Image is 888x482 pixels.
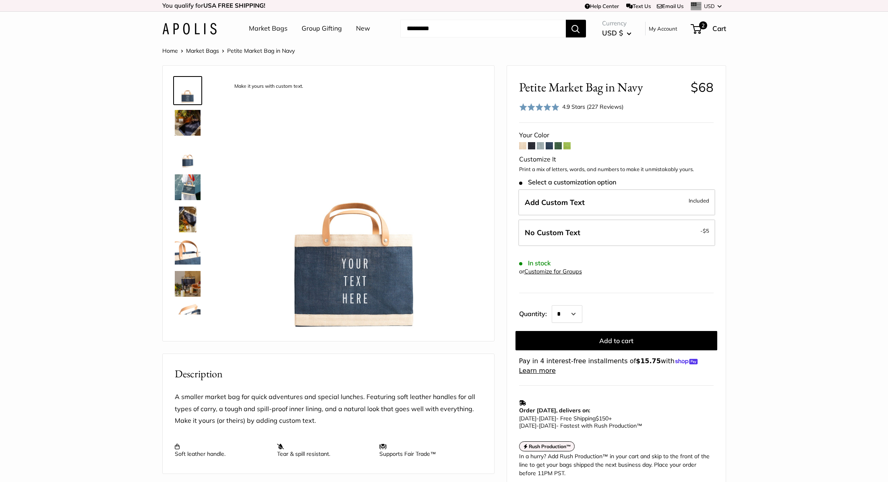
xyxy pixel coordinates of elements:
a: Help Center [585,3,619,9]
label: Leave Blank [518,219,715,246]
p: Supports Fair Trade™ [379,443,474,457]
img: Petite Market Bag in Navy [175,142,201,168]
span: Currency [602,18,631,29]
p: Tear & spill resistant. [277,443,371,457]
span: [DATE] [519,415,536,422]
a: Email Us [657,3,683,9]
img: description_Super soft and durable leather handles. [175,239,201,265]
div: Customize It [519,153,714,165]
a: New [356,23,370,35]
a: Text Us [626,3,651,9]
input: Search... [400,20,566,37]
p: Print a mix of letters, words, and numbers to make it unmistakably yours. [519,165,714,174]
img: description_Make it yours with custom text. [227,78,482,333]
span: $150 [596,415,609,422]
span: USD $ [602,29,623,37]
span: - [700,226,709,236]
span: $68 [691,79,714,95]
img: Petite Market Bag in Navy [175,207,201,232]
a: description_Make it yours with custom text. [173,76,202,105]
span: No Custom Text [525,228,580,237]
img: Petite Market Bag in Navy [175,271,201,297]
strong: Order [DATE], delivers on: [519,407,590,414]
img: Apolis [162,23,217,35]
a: Customize for Groups [524,268,582,275]
a: description_Inner pocket good for daily drivers. [173,302,202,331]
span: [DATE] [539,415,556,422]
p: A smaller market bag for quick adventures and special lunches. Featuring soft leather handles for... [175,391,482,427]
strong: USA FREE SHIPPING! [203,2,265,9]
a: Petite Market Bag in Navy [173,269,202,298]
a: Petite Market Bag in Navy [173,173,202,202]
a: Home [162,47,178,54]
span: [DATE] [539,422,556,429]
a: description_Super soft and durable leather handles. [173,237,202,266]
nav: Breadcrumb [162,46,295,56]
button: USD $ [602,27,631,39]
span: Add Custom Text [525,198,585,207]
span: Petite Market Bag in Navy [227,47,295,54]
span: Petite Market Bag in Navy [519,80,685,95]
a: Group Gifting [302,23,342,35]
span: - [536,422,539,429]
img: Petite Market Bag in Navy [175,174,201,200]
a: Petite Market Bag in Navy [173,108,202,137]
a: Petite Market Bag in Navy [173,141,202,170]
img: description_Make it yours with custom text. [175,78,201,103]
h2: Description [175,366,482,382]
img: Petite Market Bag in Navy [175,110,201,136]
span: USD [704,3,715,9]
span: Cart [712,24,726,33]
a: Market Bags [186,47,219,54]
span: 2 [699,21,707,29]
div: or [519,266,582,277]
a: Petite Market Bag in Navy [173,205,202,234]
span: - Fastest with Rush Production™ [519,422,642,429]
p: Soft leather handle. [175,443,269,457]
a: My Account [649,24,677,33]
span: $5 [703,228,709,234]
a: Market Bags [249,23,288,35]
p: - Free Shipping + [519,415,710,429]
span: In stock [519,259,551,267]
span: Select a customization option [519,178,616,186]
label: Quantity: [519,303,552,323]
a: 2 Cart [691,22,726,35]
span: - [536,415,539,422]
strong: Rush Production™ [529,443,571,449]
div: Your Color [519,129,714,141]
span: Included [689,196,709,205]
button: Add to cart [515,331,717,350]
label: Add Custom Text [518,189,715,216]
span: [DATE] [519,422,536,429]
button: Search [566,20,586,37]
div: 4.9 Stars (227 Reviews) [519,101,624,113]
div: 4.9 Stars (227 Reviews) [562,102,623,111]
img: description_Inner pocket good for daily drivers. [175,303,201,329]
div: Make it yours with custom text. [230,81,307,92]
